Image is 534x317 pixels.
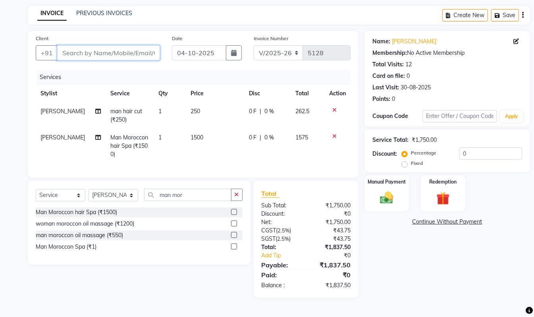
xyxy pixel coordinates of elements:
div: Name: [372,37,390,46]
label: Invoice Number [254,35,288,42]
span: | [260,107,262,116]
input: Search or Scan [144,189,231,201]
span: 0 F [249,133,257,142]
span: Man Moroccon hair Spa (₹1500) [110,134,148,158]
span: SGST [262,235,276,242]
div: Man Moroccon hair Spa (₹1500) [36,208,117,216]
span: 1575 [296,134,308,141]
div: man moroccon oil massage (₹550) [36,231,123,240]
th: Total [291,85,325,102]
div: 12 [405,60,412,69]
span: 2.5% [278,227,290,234]
div: Total: [256,243,306,251]
span: 1 [158,108,162,115]
th: Action [324,85,351,102]
div: ( ) [256,235,306,243]
div: ( ) [256,226,306,235]
span: | [260,133,262,142]
button: Save [491,9,519,21]
div: Coupon Code [372,112,422,120]
span: 250 [191,108,200,115]
div: Man Moroccon Spa (₹1) [36,243,96,251]
span: 1500 [191,134,203,141]
div: Services [37,70,357,85]
th: Service [106,85,154,102]
div: Balance : [256,281,306,290]
img: _cash.svg [376,190,397,205]
span: [PERSON_NAME] [40,134,85,141]
div: 0 [407,72,410,80]
label: Client [36,35,48,42]
div: Discount: [256,210,306,218]
span: 0 % [265,107,274,116]
label: Redemption [429,178,457,186]
span: man hair cut (₹250) [110,108,142,123]
span: 0 F [249,107,257,116]
th: Qty [154,85,186,102]
div: 0 [392,95,395,103]
button: +91 [36,45,58,60]
a: Continue Without Payment [366,218,528,226]
label: Percentage [411,149,436,157]
div: No Active Membership [372,49,522,57]
a: Add Tip [256,251,315,260]
div: ₹1,837.50 [306,260,357,270]
div: ₹1,837.50 [306,281,357,290]
button: Apply [500,110,523,122]
div: 30-08-2025 [401,83,431,92]
div: ₹1,750.00 [412,136,437,144]
input: Enter Offer / Coupon Code [422,110,497,122]
div: Sub Total: [256,201,306,210]
div: ₹1,750.00 [306,201,357,210]
a: PREVIOUS INVOICES [76,10,132,17]
div: Payable: [256,260,306,270]
div: Discount: [372,150,397,158]
div: ₹43.75 [306,235,357,243]
th: Stylist [36,85,106,102]
label: Date [172,35,183,42]
div: woman moroccon oil massage (₹1200) [36,220,134,228]
div: ₹1,750.00 [306,218,357,226]
div: Last Visit: [372,83,399,92]
span: [PERSON_NAME] [40,108,85,115]
label: Manual Payment [368,178,406,186]
button: Create New [442,9,488,21]
div: Card on file: [372,72,405,80]
div: ₹0 [314,251,357,260]
th: Disc [244,85,291,102]
div: Paid: [256,270,306,280]
span: 262.5 [296,108,310,115]
div: Net: [256,218,306,226]
div: ₹43.75 [306,226,357,235]
span: 1 [158,134,162,141]
a: [PERSON_NAME] [392,37,436,46]
span: Total [262,189,280,198]
div: Total Visits: [372,60,404,69]
input: Search by Name/Mobile/Email/Code [57,45,160,60]
span: 0 % [265,133,274,142]
div: Points: [372,95,390,103]
span: CGST [262,227,276,234]
label: Fixed [411,160,423,167]
span: 2.5% [278,236,289,242]
div: ₹0 [306,210,357,218]
img: _gift.svg [432,190,454,207]
div: Service Total: [372,136,409,144]
div: Membership: [372,49,407,57]
a: INVOICE [37,6,67,21]
div: ₹1,837.50 [306,243,357,251]
div: ₹0 [306,270,357,280]
th: Price [186,85,244,102]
